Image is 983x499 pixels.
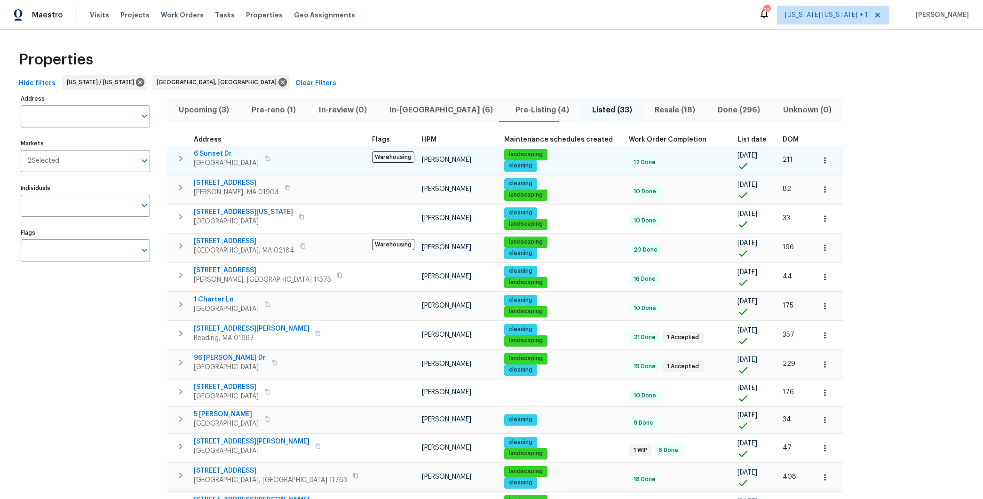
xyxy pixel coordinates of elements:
[505,191,547,199] span: landscaping
[194,410,259,419] span: 5 [PERSON_NAME]
[194,419,259,428] span: [GEOGRAPHIC_DATA]
[505,308,547,316] span: landscaping
[422,273,471,280] span: [PERSON_NAME]
[630,446,651,454] span: 1 WIP
[194,188,279,197] span: [PERSON_NAME], MA 01904
[737,152,757,159] span: [DATE]
[737,240,757,246] span: [DATE]
[384,103,499,117] span: In-[GEOGRAPHIC_DATA] (6)
[422,136,436,143] span: HPM
[737,182,757,188] span: [DATE]
[912,10,969,20] span: [PERSON_NAME]
[630,217,660,225] span: 10 Done
[372,239,414,250] span: Warehousing
[194,178,279,188] span: [STREET_ADDRESS]
[504,136,613,143] span: Maintenance schedules created
[783,474,796,480] span: 408
[194,353,266,363] span: 96 [PERSON_NAME] Dr
[90,10,109,20] span: Visits
[737,298,757,305] span: [DATE]
[587,103,638,117] span: Listed (33)
[138,199,151,212] button: Open
[422,215,471,222] span: [PERSON_NAME]
[194,333,309,343] span: Reading, MA 01867
[505,267,536,275] span: cleaning
[737,440,757,447] span: [DATE]
[783,332,794,338] span: 357
[138,244,151,257] button: Open
[21,96,150,102] label: Address
[194,149,259,158] span: 6 Sunset Dr
[783,389,794,396] span: 176
[422,389,471,396] span: [PERSON_NAME]
[173,103,235,117] span: Upcoming (3)
[737,385,757,391] span: [DATE]
[246,103,301,117] span: Pre-reno (1)
[630,188,660,196] span: 10 Done
[777,103,837,117] span: Unknown (0)
[194,382,259,392] span: [STREET_ADDRESS]
[505,180,536,188] span: cleaning
[737,211,757,217] span: [DATE]
[292,75,340,92] button: Clear Filters
[505,416,536,424] span: cleaning
[783,302,793,309] span: 175
[737,356,757,363] span: [DATE]
[152,75,289,90] div: [GEOGRAPHIC_DATA], [GEOGRAPHIC_DATA]
[712,103,766,117] span: Done (296)
[737,469,757,476] span: [DATE]
[19,55,93,64] span: Properties
[422,332,471,338] span: [PERSON_NAME]
[138,154,151,167] button: Open
[120,10,150,20] span: Projects
[67,78,138,87] span: [US_STATE] / [US_STATE]
[422,474,471,480] span: [PERSON_NAME]
[505,296,536,304] span: cleaning
[783,273,792,280] span: 44
[783,157,793,163] span: 211
[505,450,547,458] span: landscaping
[161,10,204,20] span: Work Orders
[21,230,150,236] label: Flags
[783,244,794,251] span: 196
[783,215,790,222] span: 33
[505,278,547,286] span: landscaping
[505,162,536,170] span: cleaning
[763,6,770,15] div: 12
[630,475,659,483] span: 18 Done
[510,103,575,117] span: Pre-Listing (4)
[215,12,235,18] span: Tasks
[505,209,536,217] span: cleaning
[372,136,390,143] span: Flags
[785,10,868,20] span: [US_STATE] [US_STATE] + 1
[505,150,547,158] span: landscaping
[422,444,471,451] span: [PERSON_NAME]
[138,110,151,123] button: Open
[505,238,547,246] span: landscaping
[505,355,547,363] span: landscaping
[630,158,659,166] span: 12 Done
[505,220,547,228] span: landscaping
[194,136,222,143] span: Address
[194,158,259,168] span: [GEOGRAPHIC_DATA]
[27,157,59,165] span: 2 Selected
[737,412,757,419] span: [DATE]
[194,266,331,275] span: [STREET_ADDRESS]
[422,416,471,423] span: [PERSON_NAME]
[663,333,703,341] span: 1 Accepted
[194,237,294,246] span: [STREET_ADDRESS]
[194,437,309,446] span: [STREET_ADDRESS][PERSON_NAME]
[194,466,347,475] span: [STREET_ADDRESS]
[422,157,471,163] span: [PERSON_NAME]
[194,446,309,456] span: [GEOGRAPHIC_DATA]
[783,416,791,423] span: 34
[21,185,150,191] label: Individuals
[19,78,55,89] span: Hide filters
[422,302,471,309] span: [PERSON_NAME]
[630,304,660,312] span: 10 Done
[737,269,757,276] span: [DATE]
[246,10,283,20] span: Properties
[194,207,293,217] span: [STREET_ADDRESS][US_STATE]
[783,186,791,192] span: 82
[505,249,536,257] span: cleaning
